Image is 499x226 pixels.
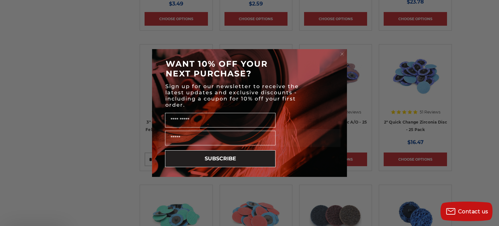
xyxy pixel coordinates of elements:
[166,59,268,78] span: WANT 10% OFF YOUR NEXT PURCHASE?
[441,202,493,221] button: Contact us
[165,150,275,167] button: SUBSCRIBE
[165,83,299,108] span: Sign up for our newsletter to receive the latest updates and exclusive discounts - including a co...
[339,51,345,57] button: Close dialog
[458,208,488,215] span: Contact us
[165,131,275,145] input: Email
